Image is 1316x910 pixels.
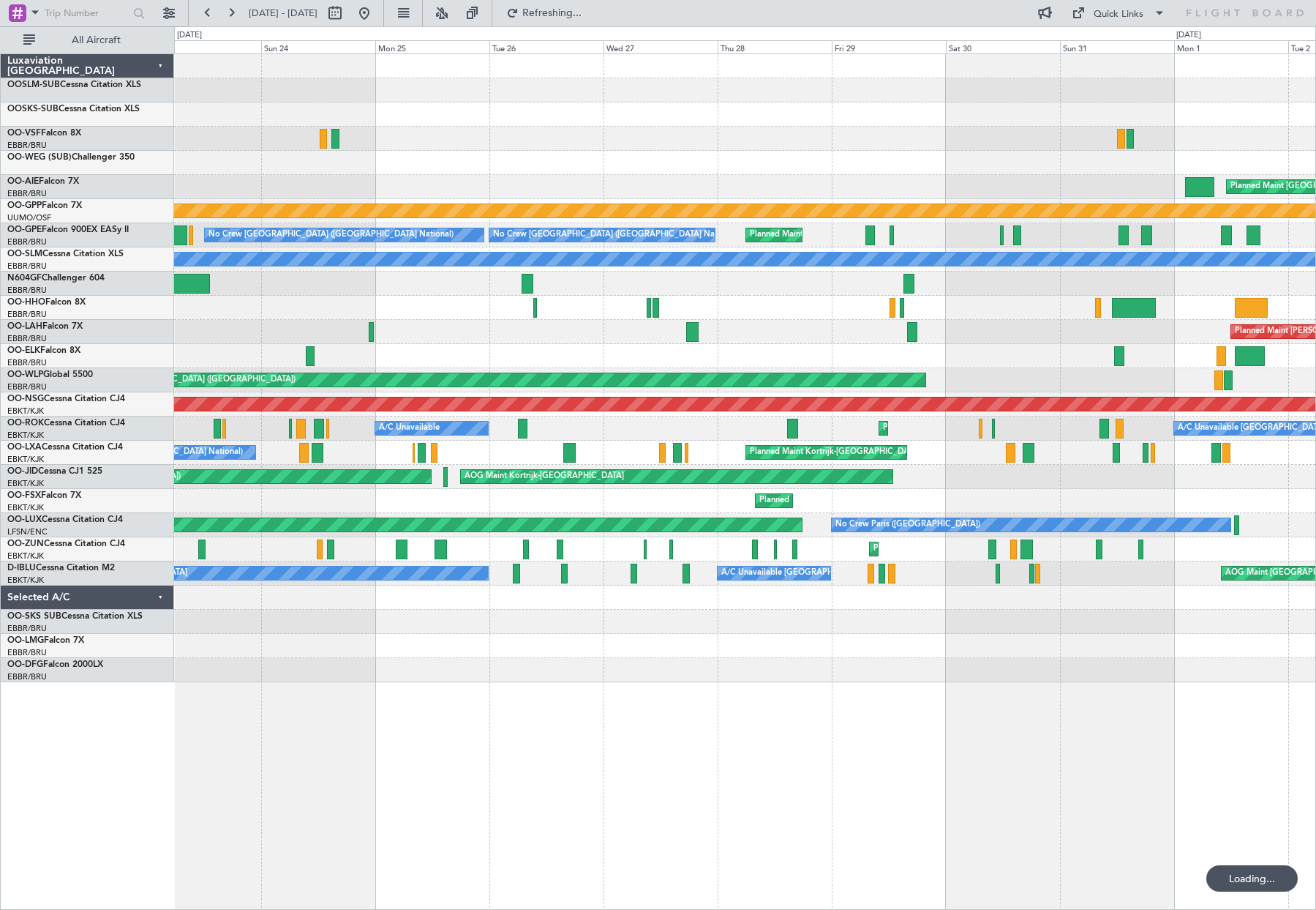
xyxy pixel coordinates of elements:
span: [DATE] - [DATE] [249,7,317,20]
span: OO-ROK [7,419,44,428]
div: [DATE] [1176,29,1201,42]
div: Planned Maint Kortrijk-[GEOGRAPHIC_DATA] [750,441,920,463]
span: OO-HHO [7,298,45,307]
div: Planned Maint Kortrijk-[GEOGRAPHIC_DATA] [883,417,1053,439]
a: OO-FSXFalcon 7X [7,491,81,500]
a: EBKT/KJK [7,406,44,417]
div: A/C Unavailable [379,417,440,439]
a: OO-LMGFalcon 7X [7,636,84,645]
a: EBBR/BRU [7,261,47,272]
div: Wed 27 [604,40,718,53]
a: OO-SKS SUBCessna Citation XLS [7,612,143,621]
span: OOSLM-SUB [7,81,60,89]
a: OO-LAHFalcon 7X [7,322,83,331]
a: OO-LXACessna Citation CJ4 [7,443,123,452]
a: OO-DFGFalcon 2000LX [7,660,103,669]
span: D-IBLU [7,564,36,573]
button: All Aircraft [16,29,159,52]
span: OO-LAH [7,322,42,331]
div: A/C Unavailable [GEOGRAPHIC_DATA]-[GEOGRAPHIC_DATA] [721,562,955,584]
span: OO-GPP [7,201,42,210]
a: EBKT/KJK [7,478,44,489]
a: OO-ROKCessna Citation CJ4 [7,419,125,428]
span: OO-LXA [7,443,42,452]
input: Trip Number [45,2,129,24]
span: OO-JID [7,467,38,476]
div: Planned Maint Kortrijk-[GEOGRAPHIC_DATA] [759,490,930,512]
div: Sat 30 [946,40,1060,53]
div: Planned Maint [GEOGRAPHIC_DATA] ([GEOGRAPHIC_DATA]) [65,369,296,391]
a: OO-AIEFalcon 7X [7,177,79,186]
div: Fri 29 [832,40,946,53]
button: Refreshing... [500,1,587,25]
span: OO-NSG [7,395,44,403]
a: UUMO/OSF [7,212,51,223]
a: LFSN/ENC [7,526,48,537]
a: EBBR/BRU [7,357,47,368]
span: Refreshing... [522,8,583,18]
a: OOSLM-SUBCessna Citation XLS [7,81,141,89]
a: EBKT/KJK [7,575,44,586]
span: OO-GPE [7,225,42,234]
span: OO-VSF [7,129,41,138]
div: No Crew Paris ([GEOGRAPHIC_DATA]) [835,514,980,536]
a: OO-GPEFalcon 900EX EASy II [7,225,129,234]
a: OO-SLMCessna Citation XLS [7,250,124,258]
a: OO-LUXCessna Citation CJ4 [7,515,123,524]
span: OO-AIE [7,177,39,186]
span: OO-WLP [7,370,43,379]
a: D-IBLUCessna Citation M2 [7,564,115,573]
a: OO-HHOFalcon 8X [7,298,86,307]
a: EBBR/BRU [7,623,47,634]
div: AOG Maint Kortrijk-[GEOGRAPHIC_DATA] [465,466,624,488]
a: EBKT/KJK [7,430,44,441]
span: OO-FSX [7,491,41,500]
div: Loading... [1206,865,1298,892]
a: EBBR/BRU [7,188,47,199]
a: EBBR/BRU [7,140,47,151]
a: OO-WEG (SUB)Challenger 350 [7,153,135,162]
div: Sun 31 [1060,40,1174,53]
a: OO-ZUNCessna Citation CJ4 [7,540,125,548]
a: EBBR/BRU [7,381,47,392]
a: EBBR/BRU [7,647,47,658]
a: EBBR/BRU [7,285,47,296]
a: OO-NSGCessna Citation CJ4 [7,395,125,403]
span: N604GF [7,274,42,283]
div: Tue 26 [489,40,604,53]
div: Mon 1 [1174,40,1288,53]
div: Sat 23 [147,40,261,53]
div: Planned Maint Kortrijk-[GEOGRAPHIC_DATA] [873,538,1044,560]
span: All Aircraft [38,35,154,45]
a: EBBR/BRU [7,333,47,344]
span: OO-DFG [7,660,43,669]
a: EBKT/KJK [7,502,44,513]
span: OO-SLM [7,250,42,258]
a: EBBR/BRU [7,309,47,320]
div: No Crew [GEOGRAPHIC_DATA] ([GEOGRAPHIC_DATA] National) [493,224,738,246]
a: OO-JIDCessna CJ1 525 [7,467,102,476]
a: EBKT/KJK [7,551,44,562]
div: Thu 28 [718,40,832,53]
div: Quick Links [1094,7,1143,22]
span: OO-SKS SUB [7,612,61,621]
div: Mon 25 [375,40,489,53]
span: OO-WEG (SUB) [7,153,72,162]
a: OO-WLPGlobal 5500 [7,370,93,379]
div: Planned Maint [GEOGRAPHIC_DATA] ([GEOGRAPHIC_DATA] National) [750,224,1015,246]
div: Sun 24 [261,40,375,53]
a: N604GFChallenger 604 [7,274,105,283]
a: OOSKS-SUBCessna Citation XLS [7,105,140,113]
a: EBKT/KJK [7,454,44,465]
span: OO-LUX [7,515,42,524]
span: OO-ZUN [7,540,44,548]
div: [DATE] [177,29,202,42]
a: OO-VSFFalcon 8X [7,129,81,138]
button: Quick Links [1064,1,1173,25]
a: EBBR/BRU [7,671,47,682]
a: EBBR/BRU [7,236,47,247]
span: OO-LMG [7,636,44,645]
div: No Crew [GEOGRAPHIC_DATA] ([GEOGRAPHIC_DATA] National) [208,224,454,246]
a: OO-GPPFalcon 7X [7,201,82,210]
a: OO-ELKFalcon 8X [7,346,80,355]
